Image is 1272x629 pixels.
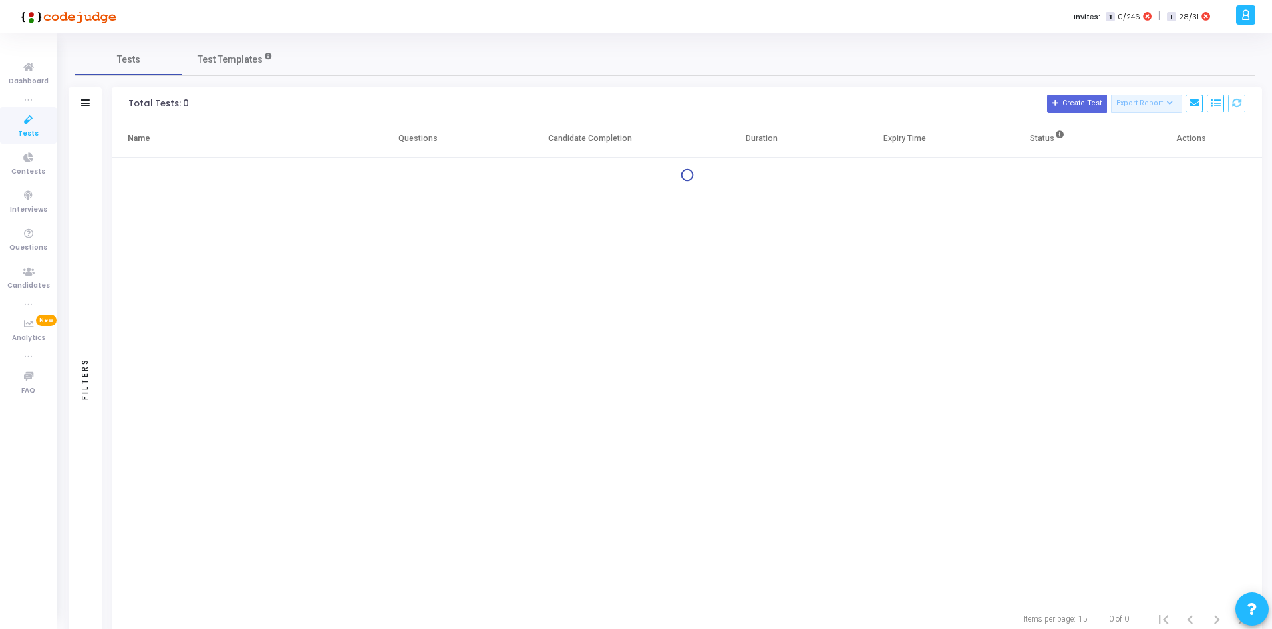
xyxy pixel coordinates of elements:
[21,385,35,397] span: FAQ
[117,53,140,67] span: Tests
[11,166,45,178] span: Contests
[1179,11,1199,23] span: 28/31
[36,315,57,326] span: New
[690,120,833,158] th: Duration
[347,120,490,158] th: Questions
[1167,12,1176,22] span: I
[833,120,976,158] th: Expiry Time
[1078,613,1088,625] div: 15
[490,120,690,158] th: Candidate Completion
[1074,11,1100,23] label: Invites:
[1119,120,1262,158] th: Actions
[1023,613,1076,625] div: Items per page:
[12,333,45,344] span: Analytics
[79,306,91,452] div: Filters
[9,76,49,87] span: Dashboard
[17,3,116,30] img: logo
[9,242,47,254] span: Questions
[10,204,47,216] span: Interviews
[1047,95,1107,113] button: Create Test
[112,120,347,158] th: Name
[1106,12,1114,22] span: T
[1158,9,1160,23] span: |
[1109,613,1129,625] div: 0 of 0
[198,53,263,67] span: Test Templates
[976,120,1119,158] th: Status
[128,99,189,109] div: Total Tests: 0
[1111,95,1182,113] button: Export Report
[7,280,50,292] span: Candidates
[1118,11,1140,23] span: 0/246
[18,128,39,140] span: Tests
